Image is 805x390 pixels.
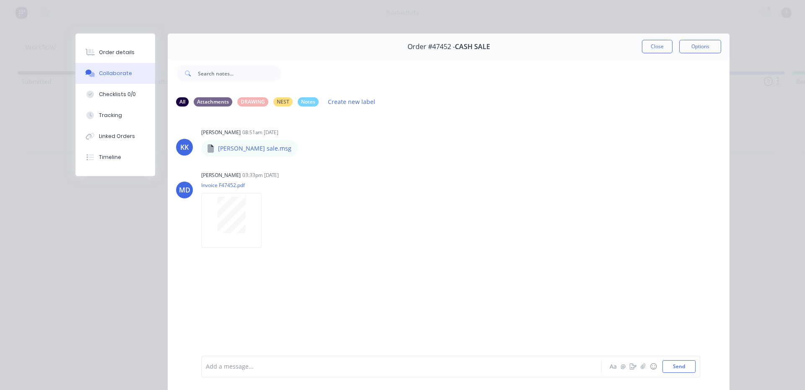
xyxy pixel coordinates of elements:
div: 03:33pm [DATE] [242,172,279,179]
button: Collaborate [75,63,155,84]
button: Order details [75,42,155,63]
button: Linked Orders [75,126,155,147]
button: Tracking [75,105,155,126]
span: Order #47452 - [408,43,455,51]
div: Order details [99,49,135,56]
button: Create new label [324,96,380,107]
div: Collaborate [99,70,132,77]
p: [PERSON_NAME] sale.msg [218,144,291,153]
div: KK [180,142,189,152]
div: [PERSON_NAME] [201,129,241,136]
div: Linked Orders [99,133,135,140]
div: Attachments [194,97,232,107]
button: Checklists 0/0 [75,84,155,105]
div: DRAWING [237,97,268,107]
div: 08:51am [DATE] [242,129,278,136]
div: Checklists 0/0 [99,91,136,98]
button: Timeline [75,147,155,168]
p: Invoice F47452.pdf [201,182,270,189]
input: Search notes... [198,65,281,82]
div: MD [179,185,190,195]
div: Tracking [99,112,122,119]
button: ☺ [648,361,658,372]
span: CASH SALE [455,43,490,51]
div: Notes [298,97,319,107]
div: NEST [273,97,293,107]
button: Close [642,40,673,53]
div: All [176,97,189,107]
button: Aa [608,361,618,372]
button: Send [662,360,696,373]
div: [PERSON_NAME] [201,172,241,179]
div: Timeline [99,153,121,161]
button: Options [679,40,721,53]
button: @ [618,361,628,372]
